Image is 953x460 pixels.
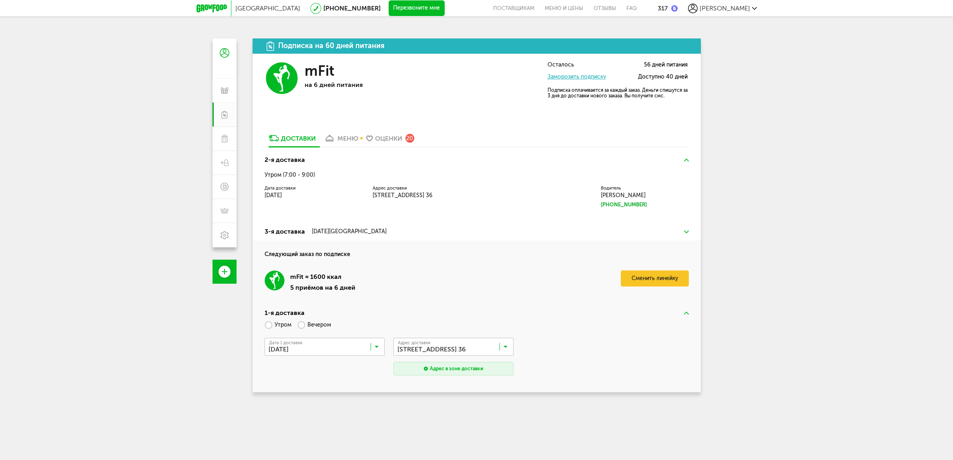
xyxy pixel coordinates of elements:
span: [STREET_ADDRESS] 36 [373,192,432,199]
img: arrow-up-green.5eb5f82.svg [684,159,689,161]
a: Доставки [265,134,320,147]
a: Оценки 20 [362,134,418,147]
label: Утром [265,318,291,332]
p: Подписка оплачивается за каждый заказ. Деньги спишутся за 3 дня до доставки нового заказа. Вы пол... [548,87,688,99]
img: arrow-up-green.5eb5f82.svg [684,312,689,315]
div: 5 приёмов на 6 дней [290,283,355,292]
span: Адрес доставки [398,341,431,345]
img: arrow-down-green.fb8ae4f.svg [684,230,689,233]
a: меню [320,134,362,147]
h3: mFit [305,62,334,79]
a: [PHONE_NUMBER] [601,201,689,209]
div: 2-я доставка [265,155,305,165]
label: Водитель [601,186,689,190]
span: 56 дней питания [644,62,688,68]
a: Заморозить подписку [548,73,606,80]
div: 1-я доставка [265,308,305,318]
h4: Следующий заказ по подписке [265,240,689,258]
p: на 6 дней питания [305,81,421,89]
div: Адрес в зоне доставки [430,365,483,372]
span: [DATE] [265,192,282,199]
span: Доступно 40 дней [638,74,688,80]
div: Оценки [375,135,402,142]
img: bonus_b.cdccf46.png [671,5,678,12]
div: 317 [658,4,668,12]
span: [GEOGRAPHIC_DATA] [235,4,300,12]
button: Перезвоните мне [389,0,445,16]
img: icon.da23462.svg [267,41,275,51]
a: Сменить линейку [621,270,689,286]
div: 20 [405,134,414,143]
div: Подписка на 60 дней питания [278,42,385,50]
div: меню [337,135,358,142]
div: Утром (7:00 - 9:00) [265,172,689,178]
span: [PERSON_NAME] [601,192,646,199]
div: Доставки [281,135,316,142]
div: mFit ≈ 1600 ккал [290,270,355,283]
label: Вечером [297,318,331,332]
div: [DATE][GEOGRAPHIC_DATA] [312,228,387,235]
label: Адрес доставки [373,186,481,190]
label: Дата доставки [265,186,361,190]
span: [PERSON_NAME] [700,4,750,12]
a: [PHONE_NUMBER] [323,4,381,12]
div: 3-я доставка [265,227,305,236]
span: Осталось [548,62,574,68]
span: Дата 1 доставки [269,341,303,345]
